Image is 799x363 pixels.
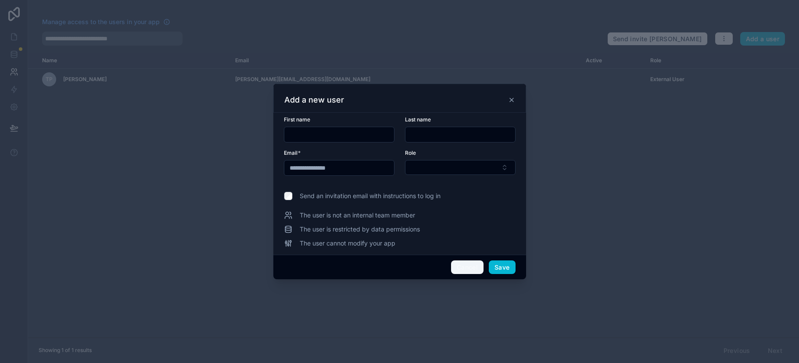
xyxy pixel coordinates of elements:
[405,149,416,156] span: Role
[284,95,344,105] h3: Add a new user
[284,192,293,200] input: Send an invitation email with instructions to log in
[300,239,395,248] span: The user cannot modify your app
[405,160,516,175] button: Select Button
[284,149,297,156] span: Email
[300,225,420,234] span: The user is restricted by data permissions
[489,260,515,274] button: Save
[405,116,431,123] span: Last name
[300,211,415,220] span: The user is not an internal team member
[284,116,310,123] span: First name
[300,192,441,200] span: Send an invitation email with instructions to log in
[451,260,484,274] button: Cancel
